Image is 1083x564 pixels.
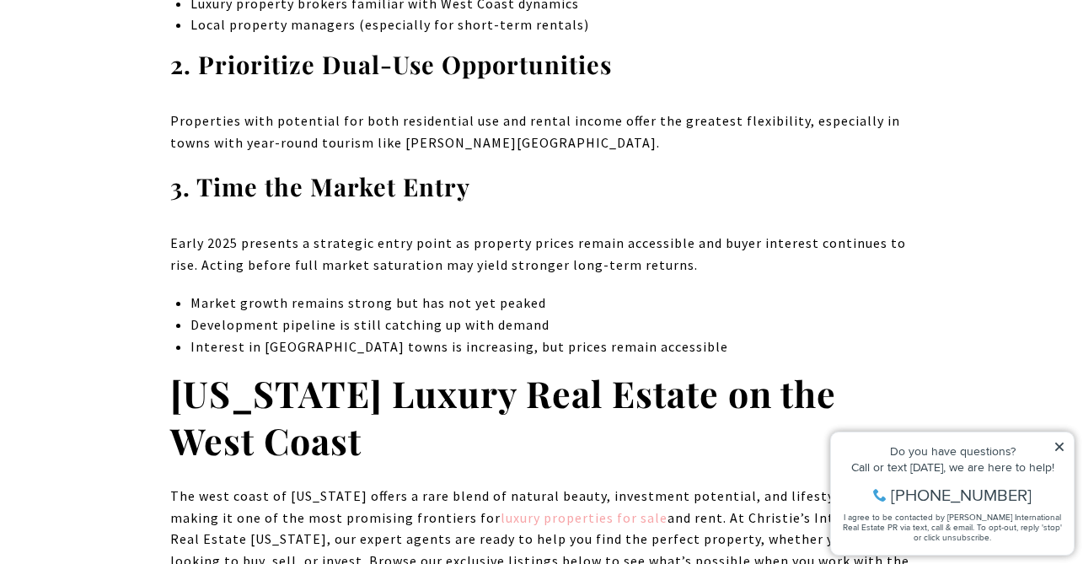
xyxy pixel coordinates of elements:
div: Do you have questions? [18,38,244,50]
div: Call or text [DATE], we are here to help! [18,54,244,66]
span: [PHONE_NUMBER] [69,79,210,96]
p: Properties with potential for both residential use and rental income offer the greatest flexibili... [170,110,914,153]
strong: 2. Prioritize Dual-Use Opportunities [170,48,612,80]
span: I agree to be contacted by [PERSON_NAME] International Real Estate PR via text, call & email. To ... [21,104,240,136]
p: Interest in [GEOGRAPHIC_DATA] towns is increasing, but prices remain accessible [190,336,913,358]
p: Development pipeline is still catching up with demand [190,314,913,336]
p: Market growth remains strong but has not yet peaked [190,293,913,314]
p: Local property managers (especially for short-term rentals) [190,14,913,36]
strong: 3. Time the Market Entry [170,170,470,202]
a: luxury properties for sale - open in a new tab [501,509,667,526]
strong: [US_STATE] Luxury Real Estate on the West Coast [170,368,836,465]
p: Early 2025 presents a strategic entry point as property prices remain accessible and buyer intere... [170,233,914,276]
